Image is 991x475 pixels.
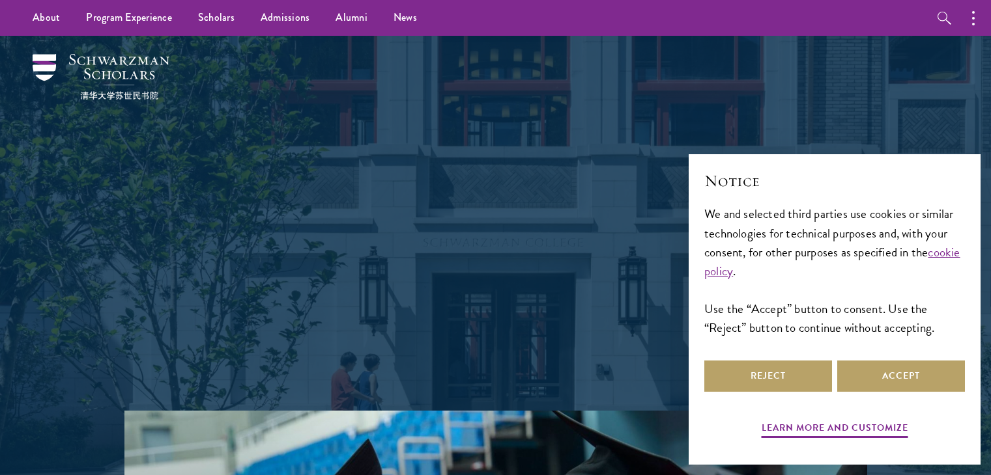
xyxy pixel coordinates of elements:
button: Accept [837,360,965,392]
button: Learn more and customize [762,420,908,440]
div: We and selected third parties use cookies or similar technologies for technical purposes and, wit... [704,204,965,336]
a: cookie policy [704,243,960,280]
button: Reject [704,360,832,392]
img: Schwarzman Scholars [33,54,169,100]
h2: Notice [704,170,965,192]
